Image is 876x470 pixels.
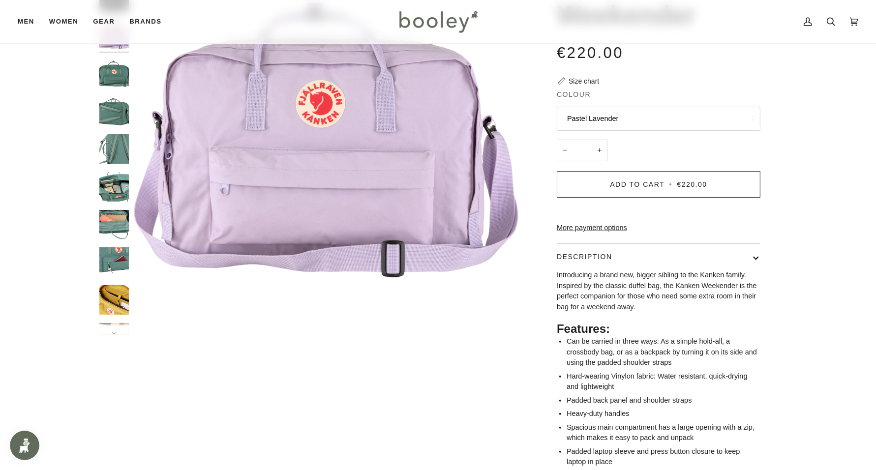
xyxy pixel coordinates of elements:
[557,107,760,131] button: Pastel Lavender
[99,59,129,88] img: Fjallraven Kanken Weekender Frost Green - Booley Galway
[99,210,129,239] img: Fjallraven Kanken Weekender - Booley Galway
[567,409,760,419] li: Heavy-duty handles
[99,247,129,277] img: Fjallraven Kanken Weekender - Booley Galway
[557,140,573,162] button: −
[10,431,39,460] iframe: Button to open loyalty program pop-up
[592,140,607,162] button: +
[567,395,760,406] li: Padded back panel and shoulder straps
[677,180,707,188] span: €220.00
[129,17,161,27] span: Brands
[557,270,760,313] p: Introducing a brand new, bigger sibling to the Kanken family. Inspired by the classic duffel bag,...
[18,17,34,27] span: Men
[49,17,78,27] span: Women
[557,89,591,100] span: Colour
[557,171,760,198] button: Add to Cart • €220.00
[99,172,129,202] img: Fjallraven Kanken Weekender - Booley Galway
[567,446,760,468] li: Padded laptop sleeve and press button closure to keep laptop in place
[557,44,624,61] span: €220.00
[557,322,760,336] h2: Features:
[99,285,129,315] img: Fjallraven Kanken Weekender - Booley Galway
[567,371,760,392] li: Hard-wearing Vinylon fabric: Water resistant, quick-drying and lightweight
[99,134,129,164] img: Fjallraven Kanken Weekender - Booley Galway
[557,244,760,270] button: Description
[557,223,760,234] a: More payment options
[567,336,760,368] li: Can be carried in three ways: As a simple hold-all, a crossbody bag, or as a backpack by turning ...
[99,97,129,126] img: Fjallraven Kanken Weekender - Booley Galway
[667,180,674,188] span: •
[93,17,115,27] span: Gear
[569,76,599,87] div: Size chart
[557,140,607,162] input: Quantity
[567,422,760,443] li: Spacious main compartment has a large opening with a zip, which makes it easy to pack and unpack
[395,7,481,36] img: Booley
[610,180,665,188] span: Add to Cart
